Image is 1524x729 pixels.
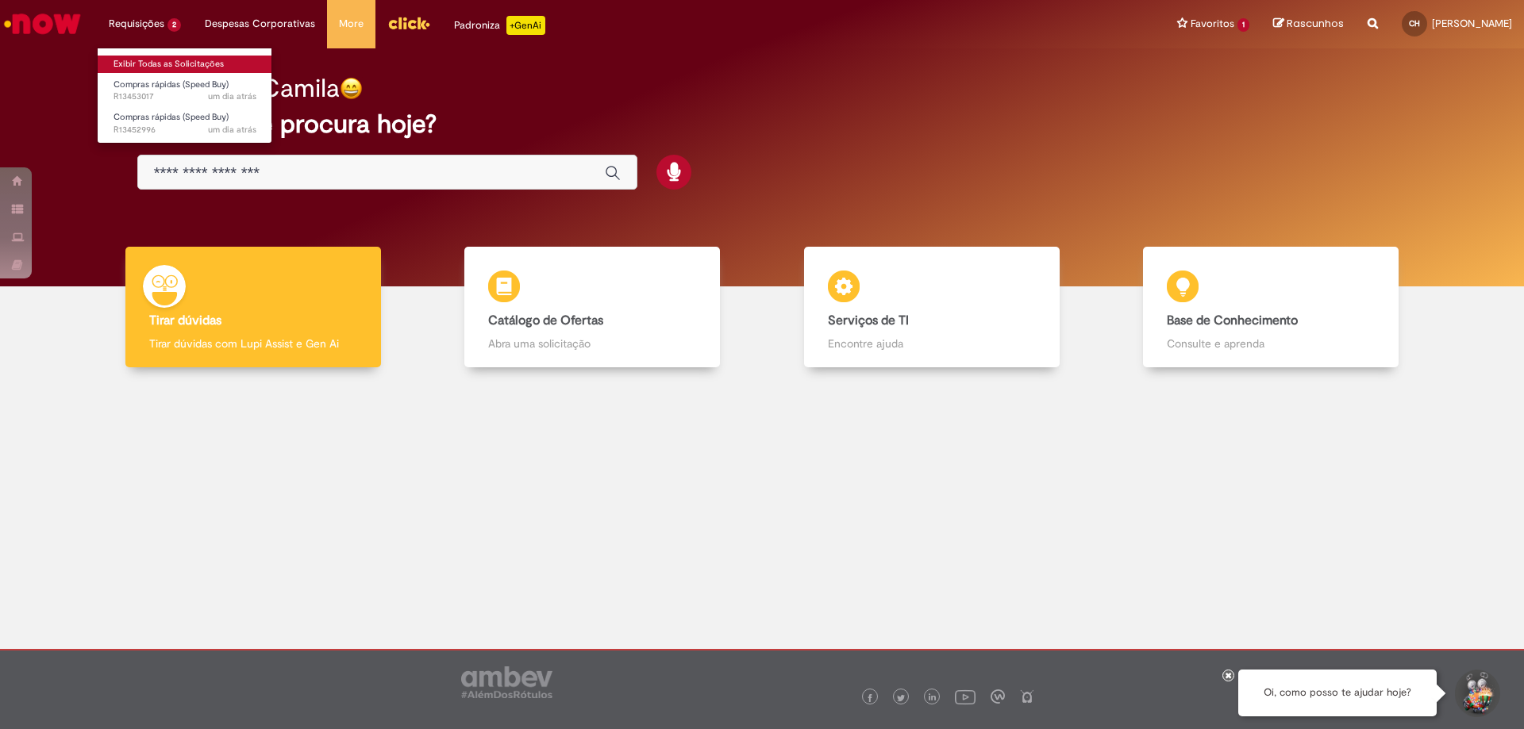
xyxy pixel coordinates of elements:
[506,16,545,35] p: +GenAi
[114,79,229,90] span: Compras rápidas (Speed Buy)
[897,694,905,702] img: logo_footer_twitter.png
[1453,670,1500,717] button: Iniciar Conversa de Suporte
[167,18,181,32] span: 2
[109,16,164,32] span: Requisições
[955,686,976,707] img: logo_footer_youtube.png
[2,8,83,40] img: ServiceNow
[137,110,1387,138] h2: O que você procura hoje?
[1287,16,1344,31] span: Rascunhos
[1237,18,1249,32] span: 1
[1273,17,1344,32] a: Rascunhos
[488,336,696,351] p: Abra uma solicitação
[208,90,256,102] time: 27/08/2025 15:07:49
[866,694,874,702] img: logo_footer_facebook.png
[340,77,363,100] img: happy-face.png
[1102,247,1441,368] a: Base de Conhecimento Consulte e aprenda
[208,124,256,136] time: 27/08/2025 15:05:02
[454,16,545,35] div: Padroniza
[762,247,1102,368] a: Serviços de TI Encontre ajuda
[929,693,937,703] img: logo_footer_linkedin.png
[98,56,272,73] a: Exibir Todas as Solicitações
[208,124,256,136] span: um dia atrás
[1238,670,1437,716] div: Oi, como posso te ajudar hoje?
[149,336,357,351] p: Tirar dúvidas com Lupi Assist e Gen Ai
[387,11,430,35] img: click_logo_yellow_360x200.png
[114,111,229,123] span: Compras rápidas (Speed Buy)
[828,336,1036,351] p: Encontre ajuda
[1020,689,1034,704] img: logo_footer_naosei.png
[98,109,272,138] a: Aberto R13452996 : Compras rápidas (Speed Buy)
[205,16,315,32] span: Despesas Corporativas
[828,313,909,328] b: Serviços de TI
[97,48,272,144] ul: Requisições
[149,313,221,328] b: Tirar dúvidas
[83,247,423,368] a: Tirar dúvidas Tirar dúvidas com Lupi Assist e Gen Ai
[339,16,364,32] span: More
[98,76,272,106] a: Aberto R13453017 : Compras rápidas (Speed Buy)
[1167,336,1375,351] p: Consulte e aprenda
[1432,17,1512,30] span: [PERSON_NAME]
[1167,313,1298,328] b: Base de Conhecimento
[208,90,256,102] span: um dia atrás
[114,90,256,103] span: R13453017
[461,666,552,698] img: logo_footer_ambev_rotulo_gray.png
[1409,18,1420,29] span: CH
[488,313,603,328] b: Catálogo de Ofertas
[423,247,763,368] a: Catálogo de Ofertas Abra uma solicitação
[1191,16,1234,32] span: Favoritos
[991,689,1005,704] img: logo_footer_workplace.png
[114,124,256,136] span: R13452996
